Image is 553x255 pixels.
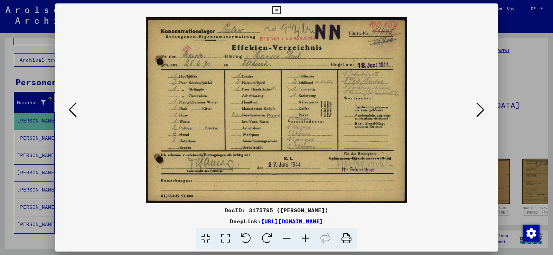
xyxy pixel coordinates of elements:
img: 001.jpg [146,17,407,203]
a: [URL][DOMAIN_NAME] [261,218,323,225]
div: DocID: 3175795 ([PERSON_NAME]) [55,206,498,214]
img: Zustimmung ändern [523,225,540,242]
div: DeepLink: [55,217,498,225]
div: Zustimmung ändern [523,225,539,241]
